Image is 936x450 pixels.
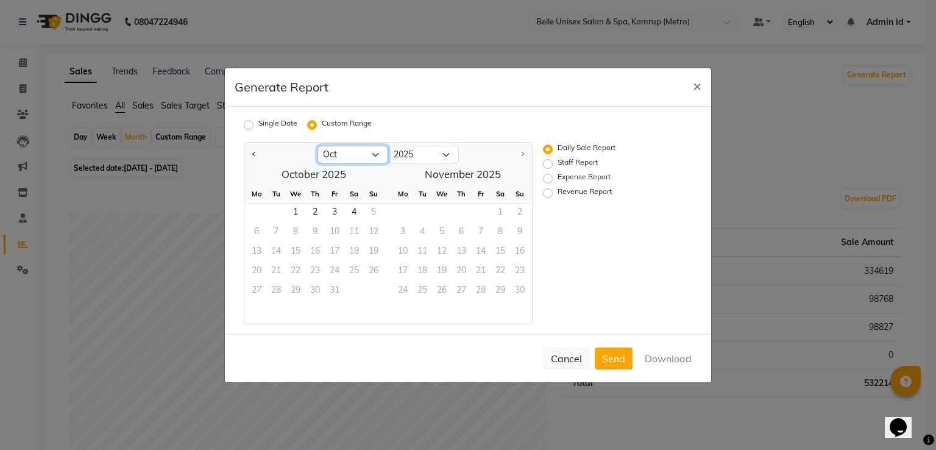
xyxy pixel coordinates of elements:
button: Send [595,348,633,370]
span: 2 [305,204,325,224]
span: 4 [344,204,364,224]
div: Su [510,184,530,204]
div: Fr [471,184,491,204]
div: Tu [413,184,432,204]
div: Friday, October 3, 2025 [325,204,344,224]
div: Sa [491,184,510,204]
label: Revenue Report [558,186,612,201]
button: Previous month [249,145,259,165]
label: Staff Report [558,157,598,171]
div: Th [452,184,471,204]
label: Custom Range [322,118,372,132]
div: Th [305,184,325,204]
button: Cancel [543,347,590,370]
h5: Generate Report [235,78,328,96]
div: Sa [344,184,364,204]
select: Select month [317,146,388,164]
div: Saturday, October 4, 2025 [344,204,364,224]
div: Su [364,184,383,204]
label: Expense Report [558,171,611,186]
div: Thursday, October 2, 2025 [305,204,325,224]
span: × [693,76,701,95]
div: We [286,184,305,204]
div: Tu [266,184,286,204]
div: We [432,184,452,204]
div: Fr [325,184,344,204]
div: Mo [247,184,266,204]
div: Wednesday, October 1, 2025 [286,204,305,224]
iframe: chat widget [885,401,924,438]
button: Close [683,68,711,102]
span: 3 [325,204,344,224]
label: Daily Sale Report [558,142,615,157]
span: 1 [286,204,305,224]
select: Select year [388,146,459,164]
div: Mo [393,184,413,204]
label: Single Date [258,118,297,132]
